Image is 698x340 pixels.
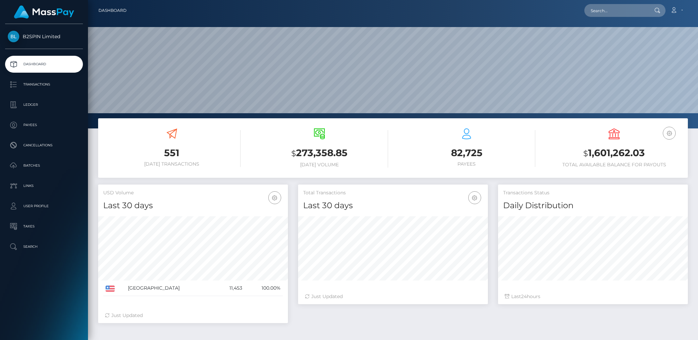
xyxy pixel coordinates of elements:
[5,33,83,40] span: B2SPIN Limited
[103,146,241,160] h3: 551
[8,161,80,171] p: Batches
[8,140,80,150] p: Cancellations
[5,56,83,73] a: Dashboard
[8,100,80,110] p: Ledger
[5,157,83,174] a: Batches
[103,200,283,212] h4: Last 30 days
[103,190,283,196] h5: USD Volume
[303,190,483,196] h5: Total Transactions
[5,238,83,255] a: Search
[5,218,83,235] a: Taxes
[305,293,481,300] div: Just Updated
[245,281,283,296] td: 100.00%
[8,120,80,130] p: Payees
[5,137,83,154] a: Cancellations
[5,177,83,194] a: Links
[584,4,648,17] input: Search...
[291,149,296,158] small: $
[545,162,683,168] h6: Total Available Balance for Payouts
[8,31,19,42] img: B2SPIN Limited
[98,3,127,18] a: Dashboard
[503,190,683,196] h5: Transactions Status
[5,198,83,215] a: User Profile
[8,221,80,232] p: Taxes
[303,200,483,212] h4: Last 30 days
[398,161,536,167] h6: Payees
[8,242,80,252] p: Search
[503,200,683,212] h4: Daily Distribution
[106,286,115,292] img: US.png
[103,161,241,167] h6: [DATE] Transactions
[126,281,217,296] td: [GEOGRAPHIC_DATA]
[8,59,80,69] p: Dashboard
[545,146,683,160] h3: 1,601,262.03
[583,149,588,158] small: $
[398,146,536,160] h3: 82,725
[8,79,80,90] p: Transactions
[8,201,80,211] p: User Profile
[251,146,388,160] h3: 273,358.85
[217,281,245,296] td: 11,453
[251,162,388,168] h6: [DATE] Volume
[105,312,281,319] div: Just Updated
[14,5,74,19] img: MassPay Logo
[8,181,80,191] p: Links
[5,76,83,93] a: Transactions
[521,293,527,299] span: 24
[5,117,83,133] a: Payees
[5,96,83,113] a: Ledger
[505,293,681,300] div: Last hours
